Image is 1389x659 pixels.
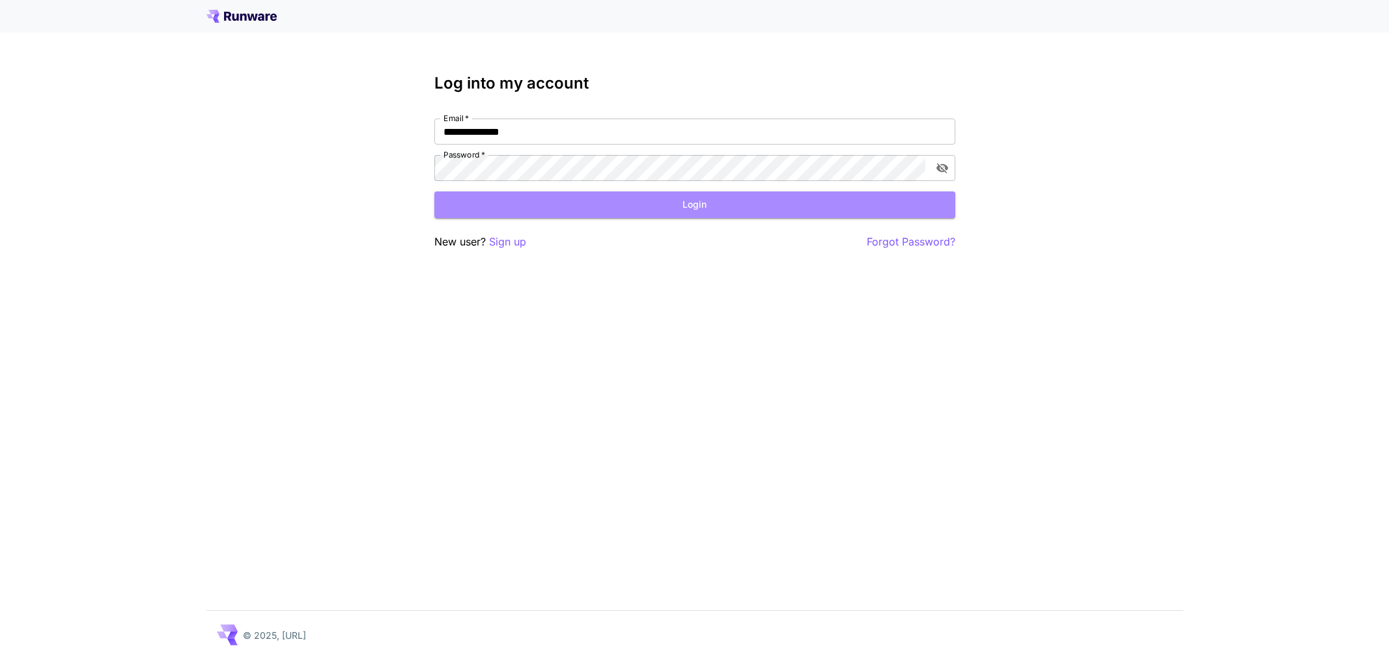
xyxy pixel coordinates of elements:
[443,149,485,160] label: Password
[434,234,526,250] p: New user?
[243,628,306,642] p: © 2025, [URL]
[434,191,955,218] button: Login
[434,74,955,92] h3: Log into my account
[931,156,954,180] button: toggle password visibility
[489,234,526,250] button: Sign up
[867,234,955,250] button: Forgot Password?
[443,113,469,124] label: Email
